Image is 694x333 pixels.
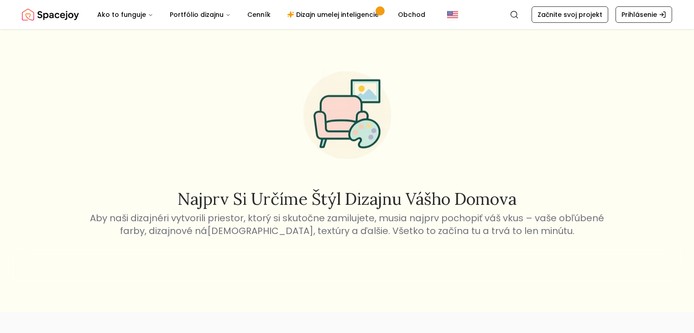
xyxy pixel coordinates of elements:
img: Ilustrácia kvízu o štýle [289,57,406,173]
a: Vesmírna radosť [22,5,79,24]
font: Aby naši dizajnéri vytvorili priestor, ktorý si skutočne zamilujete, musia najprv pochopiť váš vk... [90,212,604,237]
a: Začnite svoj projekt [532,6,608,23]
img: Logo Spacejoy [22,5,79,24]
a: Dizajn umelej inteligencie [280,5,389,24]
font: Prihlásenie [621,10,657,19]
img: Spojené štáty [447,9,458,20]
a: Cenník [240,5,278,24]
a: Obchod [391,5,433,24]
font: Cenník [247,10,271,19]
font: Dizajn umelej inteligencie [296,10,379,19]
a: Prihlásenie [616,6,672,23]
font: Najprv si určíme štýl dizajnu vášho domova [177,188,517,209]
font: Začnite svoj projekt [537,10,602,19]
button: Portfólio dizajnu [162,5,238,24]
font: Ako to funguje [97,10,146,19]
font: Portfólio dizajnu [170,10,224,19]
font: Obchod [398,10,425,19]
nav: Hlavné [90,5,433,24]
button: Ako to funguje [90,5,161,24]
